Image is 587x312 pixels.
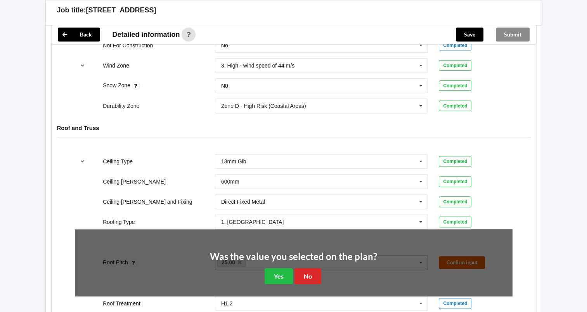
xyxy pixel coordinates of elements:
button: Back [58,28,100,42]
label: Wind Zone [103,62,129,69]
div: 3. High - wind speed of 44 m/s [221,63,294,68]
button: reference-toggle [75,59,90,73]
div: Zone D - High Risk (Coastal Areas) [221,103,306,109]
label: Not For Construction [103,42,153,49]
div: Completed [439,80,471,91]
label: Roofing Type [103,219,135,225]
h2: Was the value you selected on the plan? [210,251,377,263]
div: No [221,43,228,48]
div: Direct Fixed Metal [221,199,265,205]
button: reference-toggle [75,154,90,168]
h3: Job title: [57,6,86,15]
label: Ceiling [PERSON_NAME] [103,179,166,185]
div: N0 [221,83,228,88]
button: Save [456,28,483,42]
button: Yes [265,268,293,284]
label: Roof Treatment [103,300,140,307]
div: Completed [439,298,471,309]
div: 13mm Gib [221,159,246,164]
h3: [STREET_ADDRESS] [86,6,156,15]
span: Detailed information [113,31,180,38]
label: Snow Zone [103,82,132,88]
button: No [294,268,321,284]
div: Completed [439,40,471,51]
label: Ceiling [PERSON_NAME] and Fixing [103,199,192,205]
div: Completed [439,196,471,207]
div: Completed [439,217,471,227]
div: Completed [439,101,471,111]
div: Completed [439,156,471,167]
h4: Roof and Truss [57,124,530,132]
div: Completed [439,60,471,71]
div: 600mm [221,179,239,184]
label: Ceiling Type [103,158,133,165]
div: Completed [439,176,471,187]
div: 1. [GEOGRAPHIC_DATA] [221,219,284,225]
div: H1.2 [221,301,233,306]
label: Durability Zone [103,103,139,109]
